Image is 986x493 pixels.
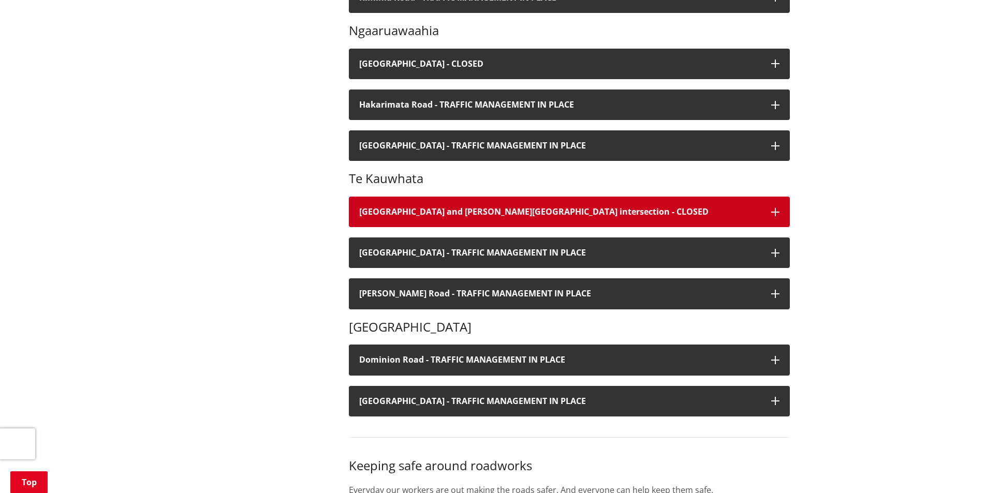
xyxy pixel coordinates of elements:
button: Dominion Road - TRAFFIC MANAGEMENT IN PLACE [349,345,790,375]
button: [GEOGRAPHIC_DATA] and [PERSON_NAME][GEOGRAPHIC_DATA] intersection - CLOSED [349,197,790,227]
h3: [GEOGRAPHIC_DATA] [349,320,790,335]
button: [PERSON_NAME] Road - TRAFFIC MANAGEMENT IN PLACE [349,278,790,309]
h4: [GEOGRAPHIC_DATA] and [PERSON_NAME][GEOGRAPHIC_DATA] intersection - CLOSED [359,207,761,217]
button: [GEOGRAPHIC_DATA] - TRAFFIC MANAGEMENT IN PLACE [349,386,790,416]
h4: [GEOGRAPHIC_DATA] - TRAFFIC MANAGEMENT IN PLACE [359,141,761,151]
iframe: Messenger Launcher [938,450,976,487]
button: [GEOGRAPHIC_DATA] - CLOSED [349,49,790,79]
h3: Ngaaruawaahia [349,23,790,38]
h4: [GEOGRAPHIC_DATA] - TRAFFIC MANAGEMENT IN PLACE [359,396,761,406]
h4: [PERSON_NAME] Road - TRAFFIC MANAGEMENT IN PLACE [359,289,761,298]
a: Top [10,471,48,493]
h4: [GEOGRAPHIC_DATA] - TRAFFIC MANAGEMENT IN PLACE [359,248,761,258]
button: [GEOGRAPHIC_DATA] - TRAFFIC MANAGEMENT IN PLACE [349,130,790,161]
button: Hakarimata Road - TRAFFIC MANAGEMENT IN PLACE [349,89,790,120]
h4: [GEOGRAPHIC_DATA] - CLOSED [359,59,761,69]
h3: Te Kauwhata [349,171,790,186]
button: [GEOGRAPHIC_DATA] - TRAFFIC MANAGEMENT IN PLACE [349,237,790,268]
h3: Keeping safe around roadworks [349,437,790,473]
h4: Dominion Road - TRAFFIC MANAGEMENT IN PLACE [359,355,761,365]
h4: Hakarimata Road - TRAFFIC MANAGEMENT IN PLACE [359,100,761,110]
